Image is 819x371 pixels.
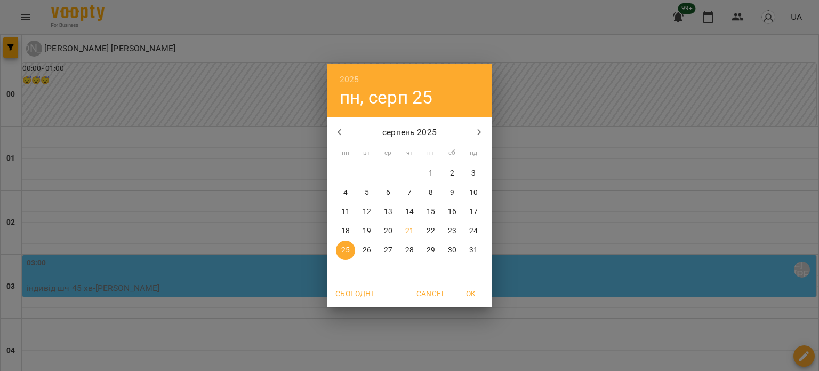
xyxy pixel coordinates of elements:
[335,287,373,300] span: Сьогодні
[384,207,392,217] p: 13
[443,164,462,183] button: 2
[464,164,483,183] button: 3
[427,207,435,217] p: 15
[386,187,390,198] p: 6
[429,168,433,179] p: 1
[341,207,350,217] p: 11
[416,287,445,300] span: Cancel
[443,148,462,159] span: сб
[405,245,414,256] p: 28
[454,284,488,303] button: OK
[341,226,350,236] p: 18
[400,202,419,222] button: 14
[400,148,419,159] span: чт
[336,222,355,241] button: 18
[421,164,440,183] button: 1
[336,241,355,260] button: 25
[331,284,378,303] button: Сьогодні
[464,148,483,159] span: нд
[340,72,359,87] button: 2025
[464,222,483,241] button: 24
[363,226,371,236] p: 19
[469,245,478,256] p: 31
[357,202,376,222] button: 12
[469,187,478,198] p: 10
[400,241,419,260] button: 28
[443,241,462,260] button: 30
[407,187,412,198] p: 7
[464,241,483,260] button: 31
[458,287,484,300] span: OK
[405,226,414,236] p: 21
[448,245,456,256] p: 30
[443,222,462,241] button: 23
[448,207,456,217] p: 16
[464,183,483,202] button: 10
[384,245,392,256] p: 27
[363,245,371,256] p: 26
[379,241,398,260] button: 27
[357,222,376,241] button: 19
[464,202,483,222] button: 17
[405,207,414,217] p: 14
[336,148,355,159] span: пн
[469,226,478,236] p: 24
[363,207,371,217] p: 12
[340,86,433,108] button: пн, серп 25
[379,183,398,202] button: 6
[421,148,440,159] span: пт
[357,148,376,159] span: вт
[421,222,440,241] button: 22
[443,183,462,202] button: 9
[421,202,440,222] button: 15
[379,222,398,241] button: 20
[469,207,478,217] p: 17
[443,202,462,222] button: 16
[427,226,435,236] p: 22
[429,187,433,198] p: 8
[421,241,440,260] button: 29
[379,148,398,159] span: ср
[357,183,376,202] button: 5
[450,187,454,198] p: 9
[343,187,348,198] p: 4
[341,245,350,256] p: 25
[400,222,419,241] button: 21
[427,245,435,256] p: 29
[448,226,456,236] p: 23
[471,168,476,179] p: 3
[421,183,440,202] button: 8
[384,226,392,236] p: 20
[379,202,398,222] button: 13
[412,284,449,303] button: Cancel
[336,202,355,222] button: 11
[352,126,467,139] p: серпень 2025
[450,168,454,179] p: 2
[336,183,355,202] button: 4
[365,187,369,198] p: 5
[357,241,376,260] button: 26
[400,183,419,202] button: 7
